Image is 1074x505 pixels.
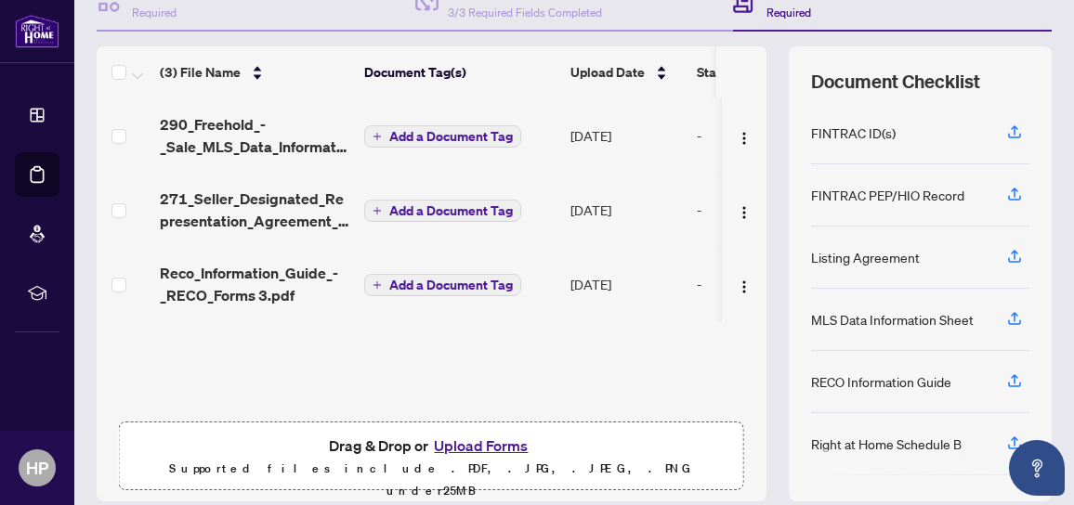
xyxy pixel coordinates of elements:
span: Required [766,6,811,19]
span: plus [373,280,382,290]
div: FINTRAC PEP/HIO Record [811,185,964,205]
span: Status [697,62,735,83]
span: Add a Document Tag [389,204,513,217]
img: Logo [737,279,752,294]
button: Add a Document Tag [364,200,521,222]
button: Logo [729,195,759,225]
button: Logo [729,269,759,299]
div: Right at Home Schedule B [811,434,962,454]
span: 290_Freehold_-_Sale_MLS_Data_Information_Form_-_PropTx-[PERSON_NAME] 3.pdf [160,113,349,158]
img: Logo [737,131,752,146]
span: plus [373,206,382,215]
span: Required [132,6,177,19]
span: (3) File Name [160,62,241,83]
button: Add a Document Tag [364,124,521,149]
div: RECO Information Guide [811,371,951,392]
span: Drag & Drop or [329,434,533,458]
p: Supported files include .PDF, .JPG, .JPEG, .PNG under 25 MB [131,458,732,502]
span: 271_Seller_Designated_Representation_Agreement_Authority_to_Offer_for_Sale_-_PropTx-[PERSON_NAME]... [160,188,349,232]
span: plus [373,132,382,141]
th: Upload Date [563,46,689,98]
span: Add a Document Tag [389,130,513,143]
div: - [697,200,840,220]
span: Upload Date [570,62,645,83]
button: Add a Document Tag [364,273,521,297]
th: (3) File Name [152,46,357,98]
img: logo [15,14,59,48]
td: [DATE] [563,247,689,321]
div: Listing Agreement [811,247,920,267]
div: FINTRAC ID(s) [811,123,896,143]
td: [DATE] [563,98,689,173]
th: Document Tag(s) [357,46,563,98]
img: Logo [737,205,752,220]
div: - [697,125,840,146]
button: Logo [729,121,759,150]
button: Add a Document Tag [364,274,521,296]
span: Reco_Information_Guide_-_RECO_Forms 3.pdf [160,262,349,306]
span: 3/3 Required Fields Completed [448,6,602,19]
button: Add a Document Tag [364,125,521,148]
span: Document Checklist [811,69,980,95]
button: Open asap [1009,440,1065,496]
td: [DATE] [563,173,689,247]
button: Add a Document Tag [364,199,521,223]
span: Add a Document Tag [389,278,513,291]
div: - [697,274,840,294]
button: Upload Forms [428,434,533,458]
div: MLS Data Information Sheet [811,309,974,330]
span: HP [26,455,48,481]
th: Status [689,46,847,98]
